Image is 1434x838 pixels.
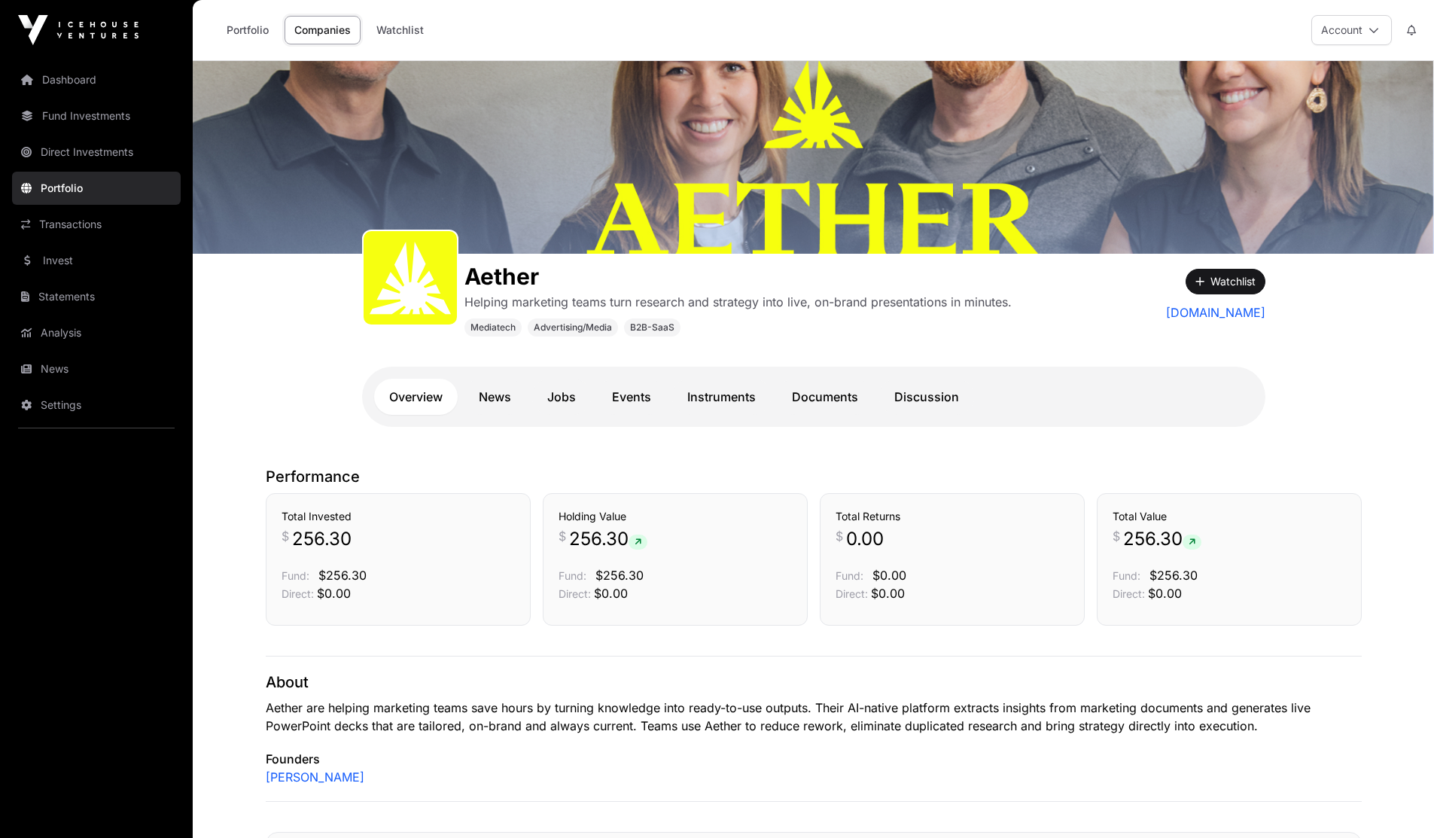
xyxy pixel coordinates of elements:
[292,527,352,551] span: 256.30
[569,527,647,551] span: 256.30
[266,750,1362,768] p: Founders
[1113,569,1140,582] span: Fund:
[193,61,1434,254] img: Aether
[12,136,181,169] a: Direct Investments
[532,379,591,415] a: Jobs
[846,527,884,551] span: 0.00
[12,352,181,385] a: News
[12,316,181,349] a: Analysis
[836,527,843,545] span: $
[12,280,181,313] a: Statements
[374,379,1253,415] nav: Tabs
[282,587,314,600] span: Direct:
[12,63,181,96] a: Dashboard
[1166,303,1265,321] a: [DOMAIN_NAME]
[836,569,863,582] span: Fund:
[836,587,868,600] span: Direct:
[470,321,516,334] span: Mediatech
[1149,568,1198,583] span: $256.30
[630,321,674,334] span: B2B-SaaS
[559,527,566,545] span: $
[777,379,873,415] a: Documents
[12,208,181,241] a: Transactions
[1148,586,1182,601] span: $0.00
[1359,766,1434,838] iframe: Chat Widget
[12,99,181,133] a: Fund Investments
[1113,587,1145,600] span: Direct:
[12,244,181,277] a: Invest
[534,321,612,334] span: Advertising/Media
[559,587,591,600] span: Direct:
[374,379,458,415] a: Overview
[217,16,279,44] a: Portfolio
[318,568,367,583] span: $256.30
[836,509,1069,524] h3: Total Returns
[464,293,1012,311] p: Helping marketing teams turn research and strategy into live, on-brand presentations in minutes.
[464,263,1012,290] h1: Aether
[282,509,515,524] h3: Total Invested
[282,569,309,582] span: Fund:
[285,16,361,44] a: Companies
[266,768,364,786] a: [PERSON_NAME]
[18,15,139,45] img: Icehouse Ventures Logo
[464,379,526,415] a: News
[879,379,974,415] a: Discussion
[282,527,289,545] span: $
[266,699,1362,735] p: Aether are helping marketing teams save hours by turning knowledge into ready-to-use outputs. The...
[559,509,792,524] h3: Holding Value
[594,586,628,601] span: $0.00
[266,466,1362,487] p: Performance
[317,586,351,601] span: $0.00
[595,568,644,583] span: $256.30
[1186,269,1265,294] button: Watchlist
[12,389,181,422] a: Settings
[1113,527,1120,545] span: $
[1311,15,1392,45] button: Account
[672,379,771,415] a: Instruments
[266,672,1362,693] p: About
[1123,527,1201,551] span: 256.30
[559,569,586,582] span: Fund:
[370,237,451,318] img: Aether-Icon.svg
[12,172,181,205] a: Portfolio
[1113,509,1346,524] h3: Total Value
[872,568,906,583] span: $0.00
[367,16,434,44] a: Watchlist
[871,586,905,601] span: $0.00
[597,379,666,415] a: Events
